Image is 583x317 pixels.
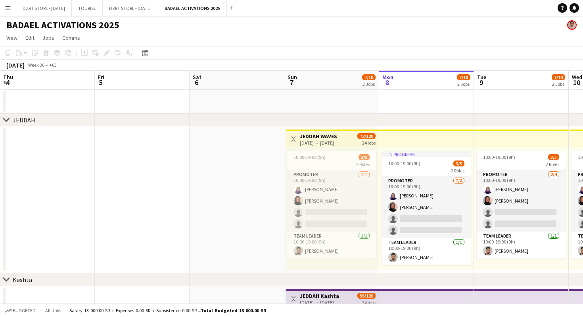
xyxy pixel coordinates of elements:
span: All jobs [44,307,63,313]
app-job-card: In progress10:00-19:00 (9h)3/52 RolesPROMOTER2/410:00-19:00 (9h)[PERSON_NAME][PERSON_NAME] Team L... [382,151,471,265]
span: 2 Roles [356,161,370,167]
div: 2 Jobs [457,81,470,87]
span: 10:00-19:00 (9h) [293,154,326,160]
button: DZRT STORE - [DATE] [16,0,72,16]
span: Sat [193,73,201,81]
app-card-role: PROMOTER2/410:00-19:00 (9h)[PERSON_NAME][PERSON_NAME] [287,170,376,232]
div: JEDDAH [13,116,35,124]
span: 9 [476,78,486,87]
span: 7/10 [362,74,376,80]
span: 3/5 [359,154,370,160]
div: 2 Jobs [362,81,375,87]
div: [DATE] → [DATE] [300,140,337,146]
h3: JEDDAH Kashta [300,292,339,300]
a: Comms [59,33,83,43]
a: Edit [22,33,38,43]
app-user-avatar: Shoroug Ansarei [567,20,577,30]
app-card-role: Team Leader1/110:00-19:00 (9h)[PERSON_NAME] [382,238,471,265]
span: Fri [98,73,104,81]
h1: BADAEL ACTIVATIONS 2025 [6,19,119,31]
span: Budgeted [13,308,36,313]
span: Edit [25,34,35,41]
span: Wed [572,73,582,81]
div: Kashta [13,276,32,284]
span: Total Budgeted 13 000.00 SR [201,307,266,313]
span: 10:00-19:00 (9h) [388,160,420,166]
span: 5 [97,78,104,87]
a: Jobs [39,33,58,43]
app-card-role: Team Leader1/110:00-19:00 (9h)[PERSON_NAME] [287,232,376,259]
span: 8 [381,78,393,87]
span: 6 [192,78,201,87]
span: Jobs [42,34,54,41]
app-card-role: Team Leader1/110:00-19:00 (9h)[PERSON_NAME] [477,232,566,259]
span: 2 Roles [546,161,559,167]
div: [DATE] [6,61,25,69]
div: [DATE] → [DATE] [300,300,339,305]
span: 7 [286,78,297,87]
div: 2 Jobs [552,81,565,87]
span: 3/5 [453,160,464,166]
span: 10 [571,78,582,87]
span: 72/120 [357,133,376,139]
span: Mon [382,73,393,81]
span: Comms [62,34,80,41]
a: View [3,33,21,43]
span: 3/5 [548,154,559,160]
button: Budgeted [4,306,37,315]
span: 4 [2,78,13,87]
div: In progress [382,151,471,157]
span: 2 Roles [451,168,464,174]
span: 7/10 [457,74,470,80]
span: Tue [477,73,486,81]
app-card-role: PROMOTER2/410:00-19:00 (9h)[PERSON_NAME][PERSON_NAME] [382,176,471,238]
div: 24 jobs [362,139,376,146]
span: 7/10 [552,74,565,80]
span: View [6,34,17,41]
div: 24 jobs [362,299,376,305]
h3: JEDDAH WAVES [300,133,337,140]
button: BADAEL ACTIVATIONS 2025 [158,0,227,16]
span: Week 36 [26,62,46,68]
app-job-card: 10:00-19:00 (9h)3/52 RolesPROMOTER2/410:00-19:00 (9h)[PERSON_NAME][PERSON_NAME] Team Leader1/110:... [287,151,376,259]
span: 10:00-19:00 (9h) [483,154,515,160]
span: 96/120 [357,293,376,299]
button: TOURISE [72,0,103,16]
div: Salary 13 000.00 SR + Expenses 0.00 SR + Subsistence 0.00 SR = [69,307,266,313]
app-card-role: PROMOTER2/410:00-19:00 (9h)[PERSON_NAME][PERSON_NAME] [477,170,566,232]
button: DZRT STORE - [DATE] [103,0,158,16]
span: Thu [3,73,13,81]
div: +03 [49,62,57,68]
app-job-card: 10:00-19:00 (9h)3/52 RolesPROMOTER2/410:00-19:00 (9h)[PERSON_NAME][PERSON_NAME] Team Leader1/110:... [477,151,566,259]
span: Sun [288,73,297,81]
